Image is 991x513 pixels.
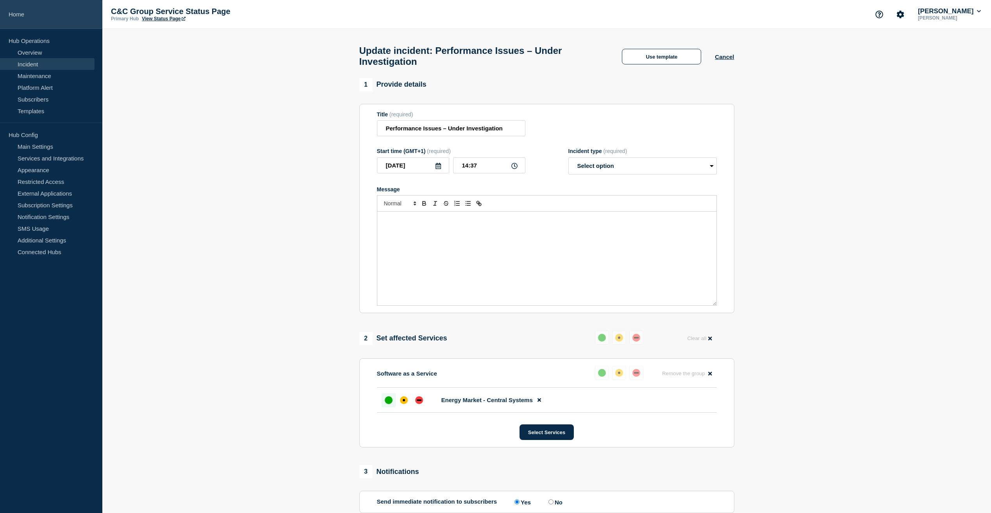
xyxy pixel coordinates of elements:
[598,334,606,342] div: up
[359,465,419,478] div: Notifications
[568,157,717,175] select: Incident type
[715,53,734,60] button: Cancel
[916,7,982,15] button: [PERSON_NAME]
[453,157,525,173] input: HH:MM
[359,332,447,345] div: Set affected Services
[385,396,393,404] div: up
[419,199,430,208] button: Toggle bold text
[595,331,609,345] button: up
[441,397,533,403] span: Energy Market - Central Systems
[871,6,887,23] button: Support
[427,148,451,154] span: (required)
[359,78,427,91] div: Provide details
[111,16,139,21] p: Primary Hub
[595,366,609,380] button: up
[512,498,531,506] label: Yes
[377,186,717,192] div: Message
[377,111,525,118] div: Title
[111,7,267,16] p: C&C Group Service Status Page
[359,332,373,345] span: 2
[612,331,626,345] button: affected
[568,148,717,154] div: Incident type
[462,199,473,208] button: Toggle bulleted list
[548,499,554,504] input: No
[520,424,574,440] button: Select Services
[662,370,705,376] span: Remove the group
[598,369,606,377] div: up
[430,199,441,208] button: Toggle italic text
[604,148,627,154] span: (required)
[142,16,185,21] a: View Status Page
[916,15,982,21] p: [PERSON_NAME]
[452,199,462,208] button: Toggle ordered list
[632,334,640,342] div: down
[546,498,562,506] label: No
[377,157,449,173] input: YYYY-MM-DD
[629,331,643,345] button: down
[682,331,716,346] button: Clear all
[380,199,419,208] span: Font size
[377,212,716,305] div: Message
[359,78,373,91] span: 1
[441,199,452,208] button: Toggle strikethrough text
[657,366,717,381] button: Remove the group
[615,334,623,342] div: affected
[359,45,609,67] h1: Update incident: Performance Issues – Under Investigation
[400,396,408,404] div: affected
[473,199,484,208] button: Toggle link
[377,120,525,136] input: Title
[612,366,626,380] button: affected
[632,369,640,377] div: down
[359,465,373,478] span: 3
[415,396,423,404] div: down
[615,369,623,377] div: affected
[377,498,497,506] p: Send immediate notification to subscribers
[377,498,717,506] div: Send immediate notification to subscribers
[514,499,520,504] input: Yes
[622,49,701,64] button: Use template
[389,111,413,118] span: (required)
[629,366,643,380] button: down
[377,370,437,377] p: Software as a Service
[892,6,909,23] button: Account settings
[377,148,525,154] div: Start time (GMT+1)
